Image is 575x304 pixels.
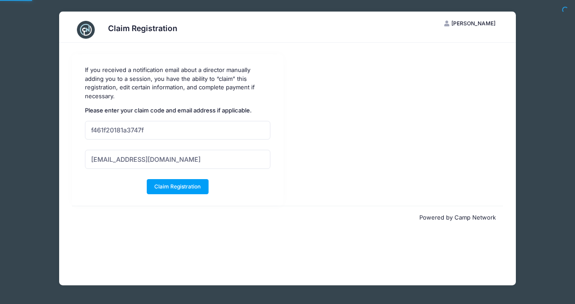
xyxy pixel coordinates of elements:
[85,150,270,169] input: Email
[451,20,495,27] span: [PERSON_NAME]
[147,179,209,194] button: Claim Registration
[108,24,177,33] h3: Claim Registration
[77,21,95,39] img: CampNetwork
[79,213,496,222] p: Powered by Camp Network
[85,66,270,100] p: If you received a notification email about a director manually adding you to a session, you have ...
[436,16,503,31] button: [PERSON_NAME]
[85,121,270,140] input: Claim Code
[85,106,270,115] p: Please enter your claim code and email address if applicable.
